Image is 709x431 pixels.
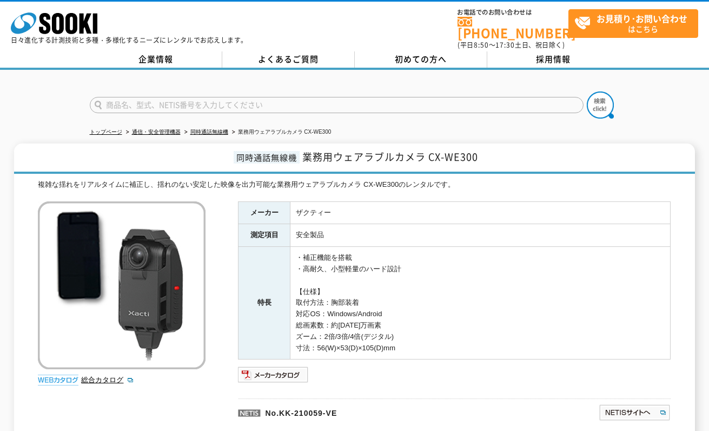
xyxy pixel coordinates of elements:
strong: お見積り･お問い合わせ [597,12,687,25]
img: NETISサイトへ [599,404,671,421]
a: よくあるご質問 [222,51,355,68]
th: 特長 [238,247,290,360]
a: 初めての方へ [355,51,487,68]
li: 業務用ウェアラブルカメラ CX-WE300 [230,127,332,138]
a: トップページ [90,129,122,135]
img: btn_search.png [587,92,614,119]
a: お見積り･お問い合わせはこちら [568,9,698,38]
img: 業務用ウェアラブルカメラ CX-WE300 [38,201,206,369]
span: はこちら [574,10,698,37]
a: 企業情報 [90,51,222,68]
td: ザクティー [290,201,671,224]
a: 同時通話無線機 [190,129,228,135]
div: 複雑な揺れをリアルタイムに補正し、揺れのない安定した映像を出力可能な業務用ウェアラブルカメラ CX-WE300のレンタルです。 [38,179,671,191]
td: 安全製品 [290,224,671,247]
th: メーカー [238,201,290,224]
a: メーカーカタログ [238,374,309,382]
p: 日々進化する計測技術と多種・多様化するニーズにレンタルでお応えします。 [11,37,248,43]
a: 採用情報 [487,51,620,68]
td: ・補正機能を搭載 ・高耐久、小型軽量のハード設計 【仕様】 取付方法：胸部装着 対応OS：Windows/Android 総画素数：約[DATE]万画素 ズーム：2倍/3倍/4倍(デジタル) 寸... [290,247,671,360]
span: お電話でのお問い合わせは [458,9,568,16]
span: 8:50 [474,40,489,50]
a: 通信・安全管理機器 [132,129,181,135]
span: 初めての方へ [395,53,447,65]
span: 同時通話無線機 [234,151,300,164]
th: 測定項目 [238,224,290,247]
img: webカタログ [38,375,78,386]
img: メーカーカタログ [238,366,309,383]
span: (平日 ～ 土日、祝日除く) [458,40,565,50]
p: No.KK-210059-VE [238,399,494,425]
a: 総合カタログ [81,376,134,384]
input: 商品名、型式、NETIS番号を入力してください [90,97,584,113]
a: [PHONE_NUMBER] [458,17,568,39]
span: 業務用ウェアラブルカメラ CX-WE300 [302,149,478,164]
span: 17:30 [495,40,515,50]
